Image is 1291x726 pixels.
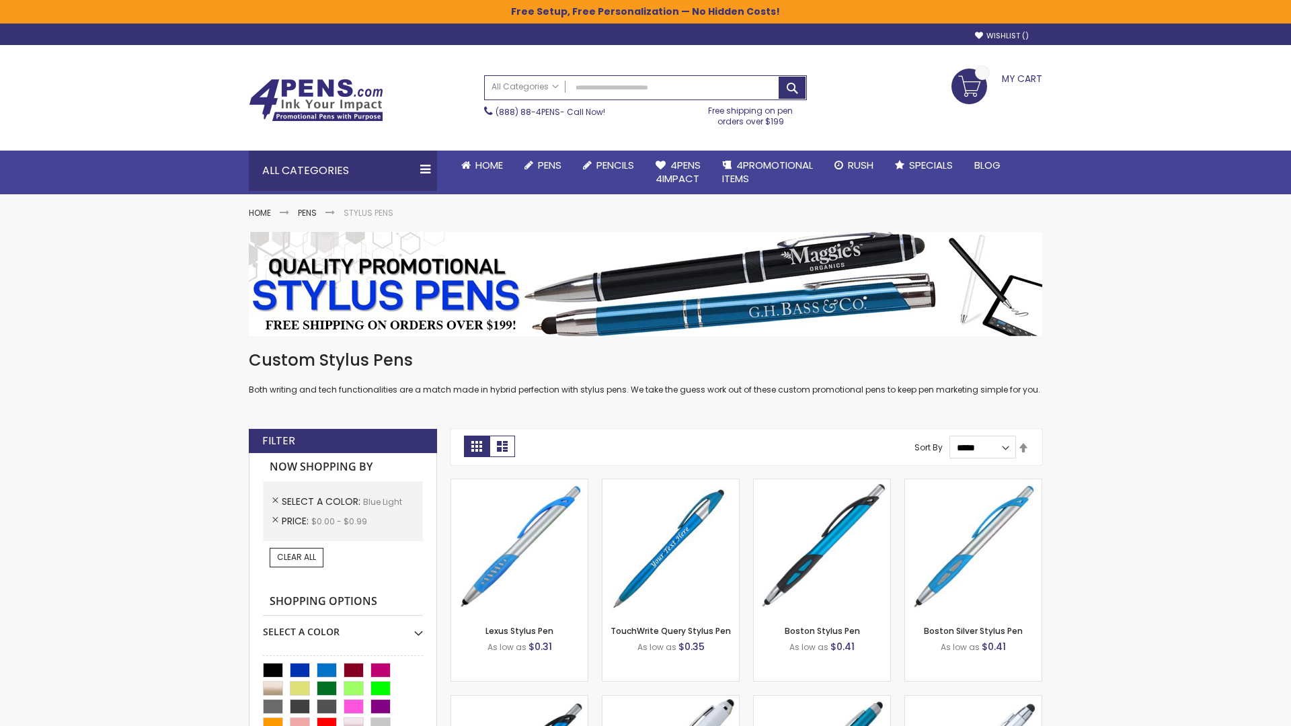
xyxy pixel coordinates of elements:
[538,158,561,172] span: Pens
[914,442,943,453] label: Sort By
[824,151,884,180] a: Rush
[485,76,565,98] a: All Categories
[249,207,271,218] a: Home
[249,232,1042,336] img: Stylus Pens
[645,151,711,194] a: 4Pens4impact
[785,625,860,637] a: Boston Stylus Pen
[848,158,873,172] span: Rush
[754,695,890,707] a: Lory Metallic Stylus Pen-Blue - Light
[496,106,605,118] span: - Call Now!
[602,695,739,707] a: Kimberly Logo Stylus Pens-LT-Blue
[905,479,1042,490] a: Boston Silver Stylus Pen-Blue - Light
[277,551,316,563] span: Clear All
[722,158,813,186] span: 4PROMOTIONAL ITEMS
[905,479,1042,616] img: Boston Silver Stylus Pen-Blue - Light
[830,640,855,653] span: $0.41
[982,640,1006,653] span: $0.41
[270,548,323,567] a: Clear All
[249,151,437,191] div: All Categories
[282,514,311,528] span: Price
[263,588,423,616] strong: Shopping Options
[514,151,572,180] a: Pens
[637,641,676,653] span: As low as
[941,641,980,653] span: As low as
[475,158,503,172] span: Home
[451,479,588,616] img: Lexus Stylus Pen-Blue - Light
[496,106,560,118] a: (888) 88-4PENS
[249,79,383,122] img: 4Pens Custom Pens and Promotional Products
[263,616,423,639] div: Select A Color
[789,641,828,653] span: As low as
[975,31,1029,41] a: Wishlist
[974,158,1001,172] span: Blog
[363,496,402,508] span: Blue Light
[451,151,514,180] a: Home
[754,479,890,490] a: Boston Stylus Pen-Blue - Light
[487,641,526,653] span: As low as
[249,350,1042,396] div: Both writing and tech functionalities are a match made in hybrid perfection with stylus pens. We ...
[262,434,295,448] strong: Filter
[311,516,367,527] span: $0.00 - $0.99
[572,151,645,180] a: Pencils
[884,151,964,180] a: Specials
[464,436,490,457] strong: Grid
[602,479,739,616] img: TouchWrite Query Stylus Pen-Blue Light
[909,158,953,172] span: Specials
[451,695,588,707] a: Lexus Metallic Stylus Pen-Blue - Light
[754,479,890,616] img: Boston Stylus Pen-Blue - Light
[695,100,808,127] div: Free shipping on pen orders over $199
[678,640,705,653] span: $0.35
[602,479,739,490] a: TouchWrite Query Stylus Pen-Blue Light
[249,350,1042,371] h1: Custom Stylus Pens
[711,151,824,194] a: 4PROMOTIONALITEMS
[905,695,1042,707] a: Silver Cool Grip Stylus Pen-Blue - Light
[611,625,731,637] a: TouchWrite Query Stylus Pen
[344,207,393,218] strong: Stylus Pens
[964,151,1011,180] a: Blog
[298,207,317,218] a: Pens
[282,495,363,508] span: Select A Color
[263,453,423,481] strong: Now Shopping by
[924,625,1023,637] a: Boston Silver Stylus Pen
[451,479,588,490] a: Lexus Stylus Pen-Blue - Light
[485,625,553,637] a: Lexus Stylus Pen
[529,640,552,653] span: $0.31
[596,158,634,172] span: Pencils
[492,81,559,92] span: All Categories
[656,158,701,186] span: 4Pens 4impact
